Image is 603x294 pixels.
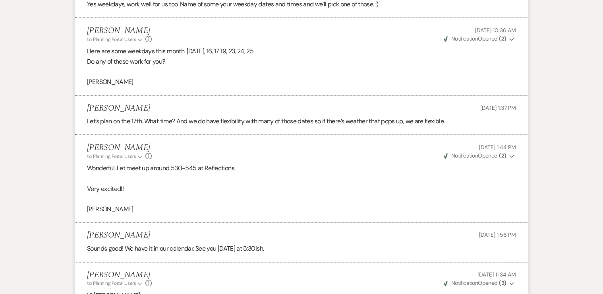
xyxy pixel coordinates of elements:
h5: [PERSON_NAME] [87,143,152,153]
span: [DATE] 1:44 PM [479,144,516,151]
span: Opened [444,279,506,286]
p: Very excited!! [87,184,516,194]
h5: [PERSON_NAME] [87,26,152,36]
p: Wonderful. Let meet up around 530-545 at Reflections. [87,163,516,173]
span: to: Planning Portal Users [87,280,136,286]
p: [PERSON_NAME] [87,77,516,87]
span: Opened [444,152,506,159]
span: Opened [444,35,506,42]
button: NotificationOpened (2) [443,152,516,160]
span: to: Planning Portal Users [87,153,136,160]
p: Do any of these work for you? [87,56,516,67]
h5: [PERSON_NAME] [87,270,152,280]
span: [DATE] 1:37 PM [480,104,516,111]
span: Notification [451,279,477,286]
p: Let’s plan on the 17th. What time? And we do have flexibility with many of those dates so if ther... [87,116,516,127]
button: to: Planning Portal Users [87,280,143,287]
p: Sounds good! We have it in our calendar. See you [DATE] at 5:30ish. [87,243,516,254]
span: Notification [451,152,477,159]
button: NotificationOpened (3) [443,279,516,287]
h5: [PERSON_NAME] [87,230,150,240]
p: [PERSON_NAME] [87,204,516,214]
button: NotificationOpened (2) [443,35,516,43]
h5: [PERSON_NAME] [87,103,150,113]
span: Notification [451,35,477,42]
span: [DATE] 1:56 PM [479,231,516,238]
strong: ( 2 ) [499,152,506,159]
strong: ( 3 ) [499,279,506,286]
p: Here are some weekdays this month. [DATE], 16, 17 19, 23, 24, 25 [87,46,516,56]
button: to: Planning Portal Users [87,36,143,43]
span: [DATE] 10:36 AM [475,27,516,34]
strong: ( 2 ) [499,35,506,42]
span: to: Planning Portal Users [87,36,136,43]
button: to: Planning Portal Users [87,153,143,160]
span: [DATE] 11:34 AM [477,271,516,278]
